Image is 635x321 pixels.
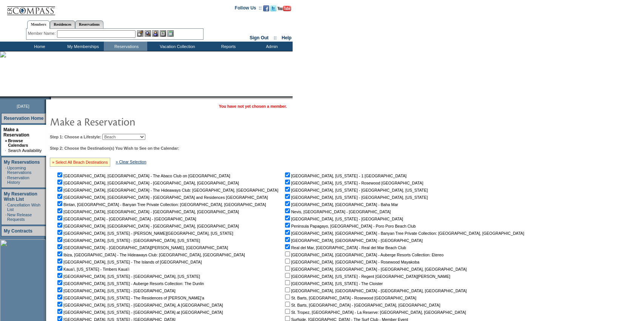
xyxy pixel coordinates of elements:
[50,20,75,28] a: Residences
[4,160,40,165] a: My Reservations
[284,195,428,200] nobr: [GEOGRAPHIC_DATA], [US_STATE] - [GEOGRAPHIC_DATA], [US_STATE]
[277,8,291,12] a: Subscribe to our YouTube Channel
[56,267,129,271] nobr: Kaua'i, [US_STATE] - Timbers Kaua'i
[284,217,403,221] nobr: [GEOGRAPHIC_DATA], [US_STATE] - [GEOGRAPHIC_DATA]
[284,267,467,271] nobr: [GEOGRAPHIC_DATA], [GEOGRAPHIC_DATA] - [GEOGRAPHIC_DATA], [GEOGRAPHIC_DATA]
[250,35,268,40] a: Sign Out
[206,42,249,51] td: Reports
[56,253,245,257] nobr: Ibiza, [GEOGRAPHIC_DATA] - The Hideaways Club: [GEOGRAPHIC_DATA], [GEOGRAPHIC_DATA]
[5,175,6,185] td: ·
[104,42,147,51] td: Reservations
[48,96,51,99] img: promoShadowLeftCorner.gif
[284,238,422,243] nobr: [GEOGRAPHIC_DATA], [GEOGRAPHIC_DATA] - [GEOGRAPHIC_DATA]
[284,245,406,250] nobr: Real del Mar, [GEOGRAPHIC_DATA] - Real del Mar Beach Club
[282,35,291,40] a: Help
[4,228,32,234] a: My Contracts
[116,160,146,164] a: » Clear Selection
[17,104,29,109] span: [DATE]
[17,42,60,51] td: Home
[284,310,466,315] nobr: St. Tropez, [GEOGRAPHIC_DATA] - La Reserve: [GEOGRAPHIC_DATA], [GEOGRAPHIC_DATA]
[7,166,31,175] a: Upcoming Reservations
[56,231,233,236] nobr: [GEOGRAPHIC_DATA], [US_STATE] - [PERSON_NAME][GEOGRAPHIC_DATA], [US_STATE]
[274,35,277,40] span: ::
[270,5,276,11] img: Follow us on Twitter
[56,260,202,264] nobr: [GEOGRAPHIC_DATA], [US_STATE] - The Islands of [GEOGRAPHIC_DATA]
[56,245,228,250] nobr: [GEOGRAPHIC_DATA] - [GEOGRAPHIC_DATA][PERSON_NAME], [GEOGRAPHIC_DATA]
[219,104,287,109] span: You have not yet chosen a member.
[56,202,266,207] nobr: Bintan, [GEOGRAPHIC_DATA] - Banyan Tree Private Collection: [GEOGRAPHIC_DATA], [GEOGRAPHIC_DATA]
[137,30,143,37] img: b_edit.gif
[5,138,7,143] b: »
[284,296,416,300] nobr: St. Barts, [GEOGRAPHIC_DATA] - Rosewood [GEOGRAPHIC_DATA]
[56,288,176,293] nobr: [GEOGRAPHIC_DATA], [US_STATE] - [GEOGRAPHIC_DATA]
[56,209,239,214] nobr: [GEOGRAPHIC_DATA], [GEOGRAPHIC_DATA] - [GEOGRAPHIC_DATA], [GEOGRAPHIC_DATA]
[284,274,450,279] nobr: [GEOGRAPHIC_DATA], [US_STATE] - Regent [GEOGRAPHIC_DATA][PERSON_NAME]
[50,135,101,139] b: Step 1: Choose a Lifestyle:
[50,114,201,129] img: pgTtlMakeReservation.gif
[56,217,196,221] nobr: [GEOGRAPHIC_DATA] - [GEOGRAPHIC_DATA] - [GEOGRAPHIC_DATA]
[167,30,174,37] img: b_calculator.gif
[5,212,6,222] td: ·
[51,96,52,99] img: blank.gif
[56,174,230,178] nobr: [GEOGRAPHIC_DATA], [GEOGRAPHIC_DATA] - The Abaco Club on [GEOGRAPHIC_DATA]
[8,148,42,153] a: Search Availability
[56,310,223,315] nobr: [GEOGRAPHIC_DATA], [US_STATE] - [GEOGRAPHIC_DATA] at [GEOGRAPHIC_DATA]
[50,146,179,150] b: Step 2: Choose the Destination(s) You Wish to See on the Calendar:
[263,8,269,12] a: Become our fan on Facebook
[56,181,239,185] nobr: [GEOGRAPHIC_DATA], [GEOGRAPHIC_DATA] - [GEOGRAPHIC_DATA], [GEOGRAPHIC_DATA]
[277,6,291,11] img: Subscribe to our YouTube Channel
[4,191,37,202] a: My Reservation Wish List
[3,127,29,138] a: Make a Reservation
[56,303,223,307] nobr: [GEOGRAPHIC_DATA], [US_STATE] - [GEOGRAPHIC_DATA], A [GEOGRAPHIC_DATA]
[5,166,6,175] td: ·
[7,212,32,222] a: New Release Requests
[75,20,103,28] a: Reservations
[7,203,40,212] a: Cancellation Wish List
[4,116,43,121] a: Reservation Home
[27,20,50,29] a: Members
[28,30,57,37] div: Member Name:
[145,30,151,37] img: View
[284,303,440,307] nobr: St. Barts, [GEOGRAPHIC_DATA] - [GEOGRAPHIC_DATA], [GEOGRAPHIC_DATA]
[284,181,423,185] nobr: [GEOGRAPHIC_DATA], [US_STATE] - Rosewood [GEOGRAPHIC_DATA]
[56,195,268,200] nobr: [GEOGRAPHIC_DATA], [GEOGRAPHIC_DATA] - [GEOGRAPHIC_DATA] and Residences [GEOGRAPHIC_DATA]
[56,274,200,279] nobr: [GEOGRAPHIC_DATA], [US_STATE] - [GEOGRAPHIC_DATA], [US_STATE]
[60,42,104,51] td: My Memberships
[284,288,467,293] nobr: [GEOGRAPHIC_DATA], [GEOGRAPHIC_DATA] - [GEOGRAPHIC_DATA], [GEOGRAPHIC_DATA]
[284,209,391,214] nobr: Nevis, [GEOGRAPHIC_DATA] - [GEOGRAPHIC_DATA]
[56,238,200,243] nobr: [GEOGRAPHIC_DATA], [US_STATE] - [GEOGRAPHIC_DATA], [US_STATE]
[235,5,262,14] td: Follow Us ::
[284,281,383,286] nobr: [GEOGRAPHIC_DATA], [US_STATE] - The Cloister
[284,174,407,178] nobr: [GEOGRAPHIC_DATA], [US_STATE] - 1 [GEOGRAPHIC_DATA]
[152,30,159,37] img: Impersonate
[249,42,293,51] td: Admin
[52,160,108,164] a: » Select All Beach Destinations
[7,175,29,185] a: Reservation History
[284,224,416,228] nobr: Peninsula Papagayo, [GEOGRAPHIC_DATA] - Poro Poro Beach Club
[5,148,7,153] td: ·
[56,281,204,286] nobr: [GEOGRAPHIC_DATA], [US_STATE] - Auberge Resorts Collection: The Dunlin
[8,138,28,147] a: Browse Calendars
[160,30,166,37] img: Reservations
[147,42,206,51] td: Vacation Collection
[284,188,428,192] nobr: [GEOGRAPHIC_DATA], [US_STATE] - [GEOGRAPHIC_DATA], [US_STATE]
[284,260,419,264] nobr: [GEOGRAPHIC_DATA], [GEOGRAPHIC_DATA] - Rosewood Mayakoba
[263,5,269,11] img: Become our fan on Facebook
[56,224,239,228] nobr: [GEOGRAPHIC_DATA], [GEOGRAPHIC_DATA] - [GEOGRAPHIC_DATA], [GEOGRAPHIC_DATA]
[284,231,524,236] nobr: [GEOGRAPHIC_DATA], [GEOGRAPHIC_DATA] - Banyan Tree Private Collection: [GEOGRAPHIC_DATA], [GEOGRA...
[284,202,398,207] nobr: [GEOGRAPHIC_DATA], [GEOGRAPHIC_DATA] - Baha Mar
[56,188,278,192] nobr: [GEOGRAPHIC_DATA], [GEOGRAPHIC_DATA] - The Hideaways Club: [GEOGRAPHIC_DATA], [GEOGRAPHIC_DATA]
[270,8,276,12] a: Follow us on Twitter
[284,253,444,257] nobr: [GEOGRAPHIC_DATA], [GEOGRAPHIC_DATA] - Auberge Resorts Collection: Etereo
[56,296,204,300] nobr: [GEOGRAPHIC_DATA], [US_STATE] - The Residences of [PERSON_NAME]'a
[5,203,6,212] td: ·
